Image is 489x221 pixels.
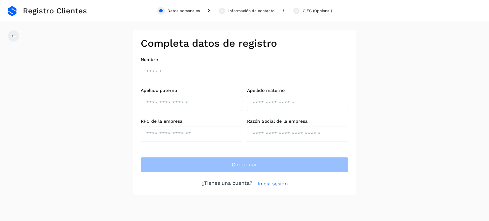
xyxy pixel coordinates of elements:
[247,88,348,93] label: Apellido materno
[247,119,348,124] label: Razón Social de la empresa
[303,8,332,14] div: CIEC (Opcional)
[141,119,242,124] label: RFC de la empresa
[232,161,258,168] span: Continuar
[202,180,252,188] p: ¿Tienes una cuenta?
[167,8,200,14] div: Datos personales
[141,57,348,62] label: Nombre
[141,157,348,172] button: Continuar
[141,37,348,49] h2: Completa datos de registro
[23,6,87,16] span: Registro Clientes
[228,8,274,14] div: Información de contacto
[141,88,242,93] label: Apellido paterno
[258,180,288,188] a: Inicia sesión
